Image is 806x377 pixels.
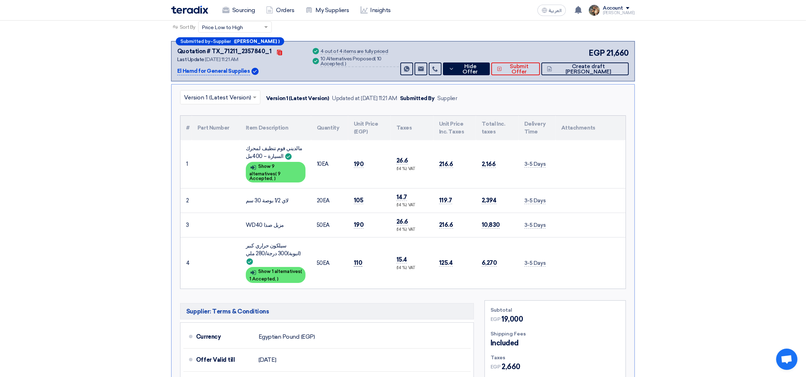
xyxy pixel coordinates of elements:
[396,166,428,172] div: (14 %) VAT
[177,56,204,62] span: Last Update
[345,61,346,67] span: )
[246,267,305,283] div: Show 1 alternatives
[246,242,305,266] div: سيلكون حراري كبير (انبوبة)300 درجة/280 ملي
[396,265,428,271] div: (14 %) VAT
[277,276,278,282] span: )
[482,259,497,267] span: 6,270
[249,171,281,181] span: 9 Accepted,
[259,356,276,364] span: [DATE]
[176,37,284,45] div: –
[443,62,490,75] button: Hide Offer
[541,62,629,75] button: Create draft [PERSON_NAME]
[491,306,620,314] div: Subtotal
[524,161,546,168] span: 3-5 Days
[354,259,362,267] span: 110
[234,39,280,44] b: ([PERSON_NAME] )
[396,202,428,208] div: (14 %) VAT
[375,56,376,62] span: (
[549,8,562,13] span: العربية
[180,213,192,237] td: 3
[491,354,620,361] div: Taxes
[259,330,315,344] div: Egyptian Pound (EGP)
[491,338,519,348] span: Included
[439,160,453,168] span: 216.6
[524,197,546,204] span: 3-5 Days
[266,94,329,103] div: Version 1 (Latest Version)
[491,330,620,338] div: Shipping Fees
[192,116,240,140] th: Part Number
[177,67,250,76] p: El Hamd for General Supplies
[311,116,348,140] th: Quantity
[456,64,485,75] span: Hide Offer
[439,221,453,229] span: 216.6
[240,116,311,140] th: Item Description
[354,221,364,229] span: 190
[396,256,407,263] span: 15.4
[589,47,605,59] span: EGP
[433,116,476,140] th: Unit Price Inc. Taxes
[354,160,364,168] span: 190
[491,363,501,371] span: EGP
[317,161,322,167] span: 10
[439,197,452,204] span: 119.7
[504,64,534,75] span: Submit Offer
[491,62,540,75] button: Submit Offer
[301,269,302,274] span: (
[391,116,433,140] th: Taxes
[260,2,300,18] a: Orders
[348,116,391,140] th: Unit Price (EGP)
[491,316,501,323] span: EGP
[396,193,407,201] span: 14.7
[180,116,192,140] th: #
[482,160,496,168] span: 2,166
[196,351,253,368] div: Offer Valid till
[556,116,626,140] th: Attachments
[246,144,305,160] div: مالديني فوم تنظيف لمحرك السيارة – 400مل
[482,221,500,229] span: 10,830
[246,197,305,205] div: لاي 1/2 بوصة 30 سم
[524,222,546,229] span: 3-5 Days
[177,47,272,56] div: Quotation # TX_71211_2357840_1
[519,116,556,140] th: Delivery Time
[180,140,192,188] td: 1
[320,56,382,67] span: 10 Accepted,
[205,56,238,62] span: [DATE] 11:21 AM
[180,23,195,31] span: Sort By
[317,197,323,204] span: 20
[603,5,623,11] div: Account
[317,260,323,266] span: 50
[246,221,305,229] div: WD40 مزيل صدا
[180,303,474,319] h5: Supplier: Terms & Conditions
[502,314,523,324] span: 19,000
[396,227,428,233] div: (14 %) VAT
[311,237,348,289] td: EA
[476,116,519,140] th: Total Inc. taxes
[400,94,434,103] div: Submitted By
[246,162,305,182] div: Show 9 alternatives
[320,56,399,67] div: 10 Alternatives Proposed
[317,222,323,228] span: 50
[320,49,388,55] div: 4 out of 4 items are fully priced
[524,260,546,267] span: 3-5 Days
[396,218,408,225] span: 26.6
[589,5,600,16] img: file_1710751448746.jpg
[180,39,210,44] span: Submitted by
[311,188,348,213] td: EA
[275,171,277,176] span: (
[311,213,348,237] td: EA
[537,5,566,16] button: العربية
[180,237,192,289] td: 4
[354,197,363,204] span: 105
[482,197,497,204] span: 2,394
[300,2,355,18] a: My Suppliers
[213,39,231,44] span: Supplier
[332,94,397,103] div: Updated at [DATE] 11:21 AM
[355,2,396,18] a: Insights
[217,2,260,18] a: Sourcing
[439,259,453,267] span: 125.4
[437,94,457,103] div: Supplier
[311,140,348,188] td: EA
[554,64,623,75] span: Create draft [PERSON_NAME]
[180,188,192,213] td: 2
[502,361,520,372] span: 2,660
